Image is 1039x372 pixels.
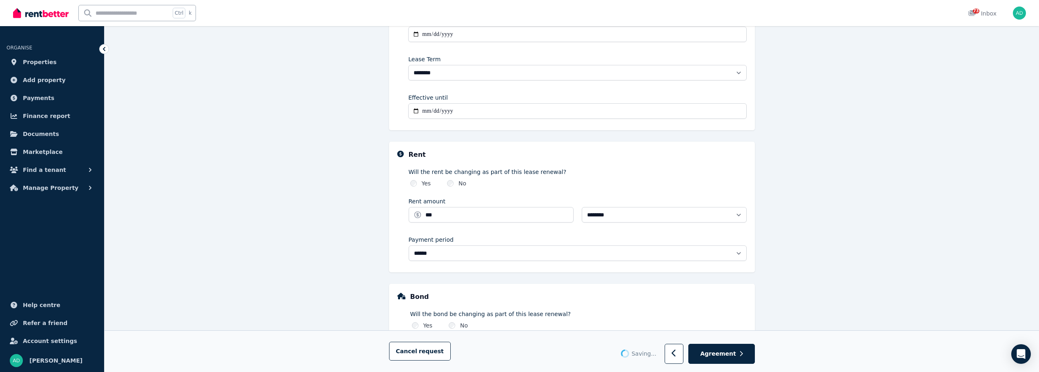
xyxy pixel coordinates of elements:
[7,297,98,313] a: Help centre
[7,162,98,178] button: Find a tenant
[389,342,451,361] button: Cancelrequest
[23,93,54,103] span: Payments
[10,354,23,367] img: Adam
[632,350,656,358] span: Saving ...
[23,183,78,193] span: Manage Property
[422,179,431,187] label: Yes
[189,10,191,16] span: k
[23,147,62,157] span: Marketplace
[460,321,468,330] label: No
[29,356,82,365] span: [PERSON_NAME]
[410,292,429,302] h5: Bond
[23,57,57,67] span: Properties
[396,348,444,355] span: Cancel
[409,236,454,244] label: Payment period
[700,350,736,358] span: Agreement
[423,321,433,330] label: Yes
[419,347,444,356] span: request
[409,197,446,205] label: Rent amount
[1013,7,1026,20] img: Adam
[968,9,997,18] div: Inbox
[458,179,466,187] label: No
[7,126,98,142] a: Documents
[7,72,98,88] a: Add property
[7,180,98,196] button: Manage Property
[23,300,60,310] span: Help centre
[408,55,441,63] label: Lease Term
[23,318,67,328] span: Refer a friend
[173,8,185,18] span: Ctrl
[13,7,69,19] img: RentBetter
[973,9,979,13] span: 73
[410,310,747,318] label: Will the bond be changing as part of this lease renewal?
[7,315,98,331] a: Refer a friend
[7,333,98,349] a: Account settings
[7,144,98,160] a: Marketplace
[7,45,32,51] span: ORGANISE
[7,90,98,106] a: Payments
[23,75,66,85] span: Add property
[7,108,98,124] a: Finance report
[7,54,98,70] a: Properties
[23,129,59,139] span: Documents
[1011,344,1031,364] div: Open Intercom Messenger
[409,168,747,176] label: Will the rent be changing as part of this lease renewal?
[23,165,66,175] span: Find a tenant
[408,94,448,102] label: Effective until
[688,344,754,364] button: Agreement
[409,150,426,160] h5: Rent
[23,111,70,121] span: Finance report
[23,336,77,346] span: Account settings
